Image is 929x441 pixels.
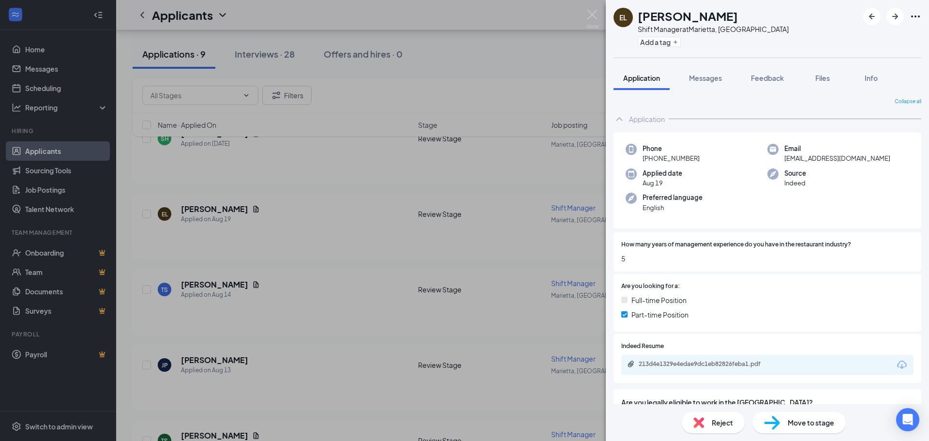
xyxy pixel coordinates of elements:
span: Source [784,168,806,178]
a: Paperclip213d4e1329e4edae9dc1eb82826feba1.pdf [627,360,784,369]
button: PlusAdd a tag [638,37,681,47]
button: ArrowLeftNew [863,8,881,25]
div: 213d4e1329e4edae9dc1eb82826feba1.pdf [639,360,774,368]
span: Are you legally eligible to work in the [GEOGRAPHIC_DATA]? [621,397,914,408]
span: Indeed Resume [621,342,664,351]
span: English [643,203,703,213]
span: Collapse all [895,98,921,106]
span: Are you looking for a: [621,282,680,291]
span: Messages [689,74,722,82]
span: Feedback [751,74,784,82]
div: Application [629,114,665,124]
span: Phone [643,144,700,153]
span: [EMAIL_ADDRESS][DOMAIN_NAME] [784,153,890,163]
span: 5 [621,253,914,264]
svg: ArrowLeftNew [866,11,878,22]
span: [PHONE_NUMBER] [643,153,700,163]
span: Info [865,74,878,82]
span: Files [815,74,830,82]
span: Full-time Position [631,295,687,305]
h1: [PERSON_NAME] [638,8,738,24]
span: Aug 19 [643,178,682,188]
div: Open Intercom Messenger [896,408,919,431]
span: Application [623,74,660,82]
div: Shift Manager at Marietta, [GEOGRAPHIC_DATA] [638,24,789,34]
svg: ChevronUp [614,113,625,125]
svg: Plus [673,39,678,45]
span: Preferred language [643,193,703,202]
span: Move to stage [788,417,834,428]
span: Part-time Position [631,309,689,320]
svg: Ellipses [910,11,921,22]
span: Email [784,144,890,153]
svg: ArrowRight [889,11,901,22]
button: ArrowRight [886,8,904,25]
span: Applied date [643,168,682,178]
div: EL [619,13,627,22]
svg: Download [896,359,908,371]
span: Reject [712,417,733,428]
span: How many years of management experience do you have in the restaurant industry? [621,240,851,249]
svg: Paperclip [627,360,635,368]
span: Indeed [784,178,806,188]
